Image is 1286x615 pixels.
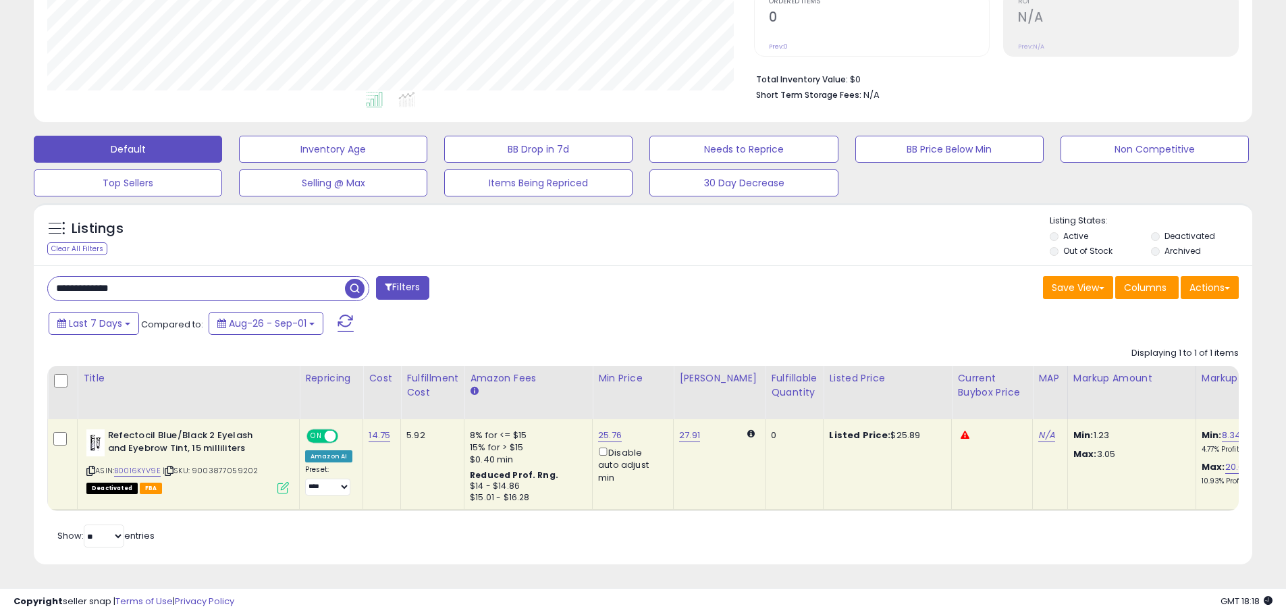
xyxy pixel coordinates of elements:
button: Inventory Age [239,136,427,163]
a: 27.91 [679,429,700,442]
div: Displaying 1 to 1 of 1 items [1131,347,1239,360]
button: Columns [1115,276,1179,299]
small: Prev: N/A [1018,43,1044,51]
div: Markup Amount [1073,371,1190,385]
span: Last 7 Days [69,317,122,330]
span: OFF [336,431,358,442]
div: Title [83,371,294,385]
button: BB Price Below Min [855,136,1044,163]
div: $25.89 [829,429,941,442]
div: Cost [369,371,395,385]
label: Archived [1164,245,1201,257]
b: Reduced Prof. Rng. [470,469,558,481]
a: N/A [1038,429,1054,442]
label: Out of Stock [1063,245,1113,257]
b: Total Inventory Value: [756,74,848,85]
button: BB Drop in 7d [444,136,633,163]
p: 1.23 [1073,429,1185,442]
button: Non Competitive [1061,136,1249,163]
button: Filters [376,276,429,300]
div: Amazon AI [305,450,352,462]
span: FBA [140,483,163,494]
small: Prev: 0 [769,43,788,51]
button: Selling @ Max [239,169,427,196]
span: Show: entries [57,529,155,542]
h5: Listings [72,219,124,238]
label: Deactivated [1164,230,1215,242]
button: Aug-26 - Sep-01 [209,312,323,335]
a: Terms of Use [115,595,173,608]
h2: 0 [769,9,989,28]
span: 2025-09-9 18:18 GMT [1221,595,1272,608]
a: 20.68 [1225,460,1250,474]
div: Preset: [305,465,352,496]
div: Fulfillment Cost [406,371,458,400]
div: Listed Price [829,371,946,385]
button: Save View [1043,276,1113,299]
a: Privacy Policy [175,595,234,608]
img: 31A1lQMeubL._SL40_.jpg [86,429,105,456]
p: Listing States: [1050,215,1252,228]
div: Repricing [305,371,357,385]
button: Top Sellers [34,169,222,196]
strong: Min: [1073,429,1094,442]
span: All listings that are unavailable for purchase on Amazon for any reason other than out-of-stock [86,483,138,494]
div: 5.92 [406,429,454,442]
button: Last 7 Days [49,312,139,335]
div: $0.40 min [470,454,582,466]
span: N/A [863,88,880,101]
div: Fulfillable Quantity [771,371,818,400]
h2: N/A [1018,9,1238,28]
button: Default [34,136,222,163]
span: ON [308,431,325,442]
span: Columns [1124,281,1167,294]
a: 8.34 [1222,429,1241,442]
span: | SKU: 9003877059202 [163,465,258,476]
div: ASIN: [86,429,289,492]
div: Disable auto adjust min [598,445,663,484]
button: Needs to Reprice [649,136,838,163]
small: Amazon Fees. [470,385,478,398]
div: Current Buybox Price [957,371,1027,400]
label: Active [1063,230,1088,242]
div: MAP [1038,371,1061,385]
div: 0 [771,429,813,442]
div: $15.01 - $16.28 [470,492,582,504]
b: Min: [1202,429,1222,442]
a: 25.76 [598,429,622,442]
strong: Max: [1073,448,1097,460]
span: Compared to: [141,318,203,331]
div: 8% for <= $15 [470,429,582,442]
b: Refectocil Blue/Black 2 Eyelash and Eyebrow Tint, 15 milliliters [108,429,272,458]
div: Amazon Fees [470,371,587,385]
div: Min Price [598,371,668,385]
div: Clear All Filters [47,242,107,255]
a: B0016KYV9E [114,465,161,477]
div: 15% for > $15 [470,442,582,454]
a: 14.75 [369,429,390,442]
b: Max: [1202,460,1225,473]
span: Aug-26 - Sep-01 [229,317,306,330]
button: Actions [1181,276,1239,299]
b: Listed Price: [829,429,890,442]
p: 3.05 [1073,448,1185,460]
li: $0 [756,70,1229,86]
div: [PERSON_NAME] [679,371,759,385]
button: Items Being Repriced [444,169,633,196]
button: 30 Day Decrease [649,169,838,196]
strong: Copyright [14,595,63,608]
div: seller snap | | [14,595,234,608]
b: Short Term Storage Fees: [756,89,861,101]
div: $14 - $14.86 [470,481,582,492]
